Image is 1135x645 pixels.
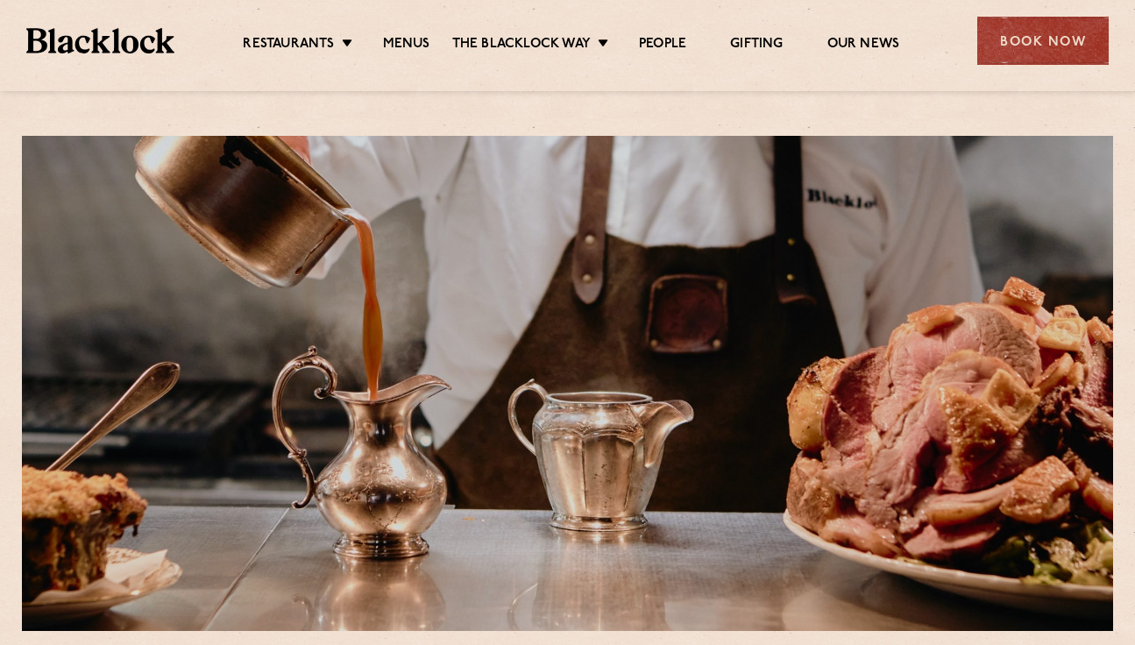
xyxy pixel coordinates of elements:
a: The Blacklock Way [452,36,591,55]
a: Restaurants [243,36,334,55]
div: Book Now [977,17,1109,65]
a: Our News [827,36,900,55]
a: Gifting [730,36,783,55]
a: People [639,36,686,55]
a: Menus [383,36,430,55]
img: BL_Textured_Logo-footer-cropped.svg [26,28,174,53]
